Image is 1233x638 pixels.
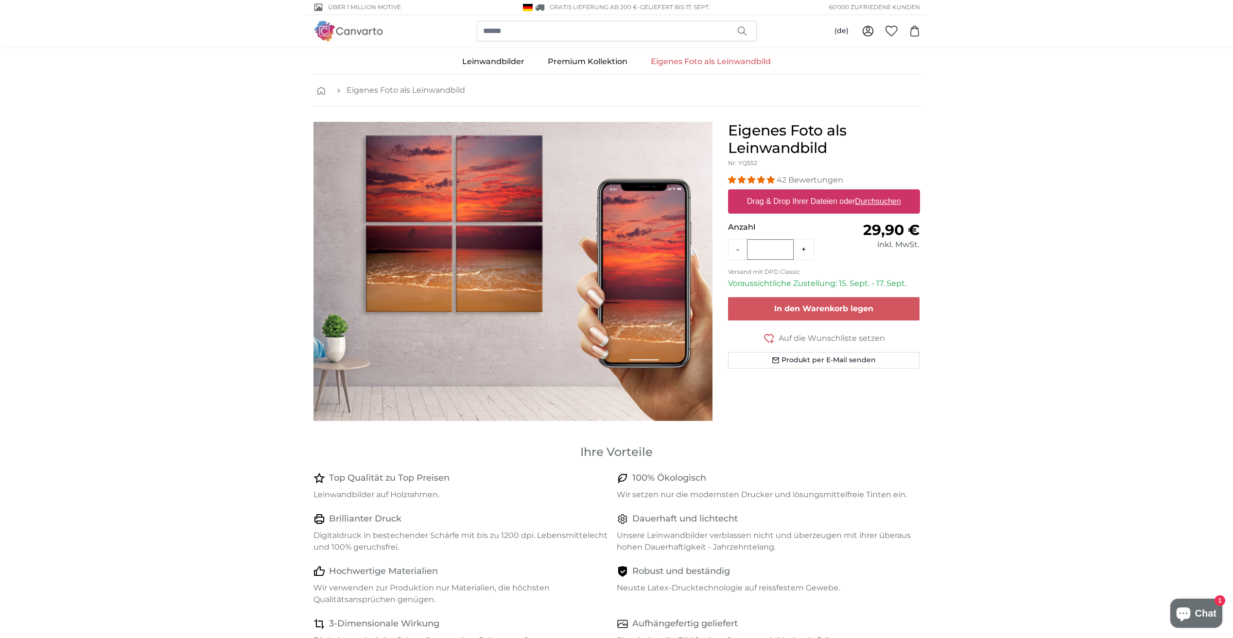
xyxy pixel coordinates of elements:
button: (de) [827,22,856,40]
h3: Ihre Vorteile [313,444,920,460]
a: Premium Kollektion [536,49,639,74]
a: Leinwandbilder [451,49,536,74]
nav: breadcrumbs [313,75,920,106]
button: In den Warenkorb legen [728,297,920,320]
p: Leinwandbilder auf Holzrahmen. [313,489,609,501]
span: Nr. YQ552 [728,159,757,167]
span: Über 1 Million Motive [328,3,401,12]
p: Digitaldruck in bestechender Schärfe mit bis zu 1200 dpi. Lebensmittelecht und 100% geruchsfrei. [313,530,609,553]
p: Anzahl [728,221,824,233]
button: Auf die Wunschliste setzen [728,332,920,344]
a: Eigenes Foto als Leinwandbild [639,49,782,74]
h4: Brillianter Druck [329,512,401,526]
img: Deutschland [523,4,533,11]
p: Wir setzen nur die modernsten Drucker und lösungsmittelfreie Tinten ein. [617,489,912,501]
span: 42 Bewertungen [777,175,843,185]
h4: 100% Ökologisch [632,471,706,485]
span: - [638,3,710,11]
p: Voraussichtliche Zustellung: 15. Sept. - 17. Sept. [728,278,920,289]
img: personalised-canvas-print [313,122,712,421]
a: Eigenes Foto als Leinwandbild [347,84,465,96]
h1: Eigenes Foto als Leinwandbild [728,122,920,157]
p: Wir verwenden zur Produktion nur Materialien, die höchsten Qualitätsansprüchen genügen. [313,582,609,605]
h4: Hochwertige Materialien [329,565,438,578]
span: In den Warenkorb legen [774,304,873,313]
span: 4.98 stars [728,175,777,185]
span: 29,90 € [863,221,920,239]
u: Durchsuchen [855,197,901,205]
h4: Robust und beständig [632,565,730,578]
p: Versand mit DPD Classic [728,268,920,276]
h4: Top Qualität zu Top Preisen [329,471,450,485]
span: GRATIS Lieferung ab 200 € [550,3,638,11]
label: Drag & Drop Ihrer Dateien oder [743,192,905,211]
h4: Dauerhaft und lichtecht [632,512,738,526]
span: 60'000 ZUFRIEDENE KUNDEN [829,3,920,12]
button: + [794,240,814,259]
div: 1 of 1 [313,122,712,421]
span: Geliefert bis 17. Sept. [640,3,710,11]
h4: 3-Dimensionale Wirkung [329,617,439,631]
span: Auf die Wunschliste setzen [779,333,885,344]
h4: Aufhängefertig geliefert [632,617,738,631]
img: Canvarto [313,21,383,41]
inbox-online-store-chat: Onlineshop-Chat von Shopify [1167,599,1225,630]
p: Unsere Leinwandbilder verblassen nicht und überzeugen mit ihrer überaus hohen Dauerhaftigkeit - J... [617,530,912,553]
div: inkl. MwSt. [824,239,920,251]
button: Produkt per E-Mail senden [728,352,920,369]
p: Neuste Latex-Drucktechnologie auf reissfestem Gewebe. [617,582,912,594]
button: - [729,240,747,259]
